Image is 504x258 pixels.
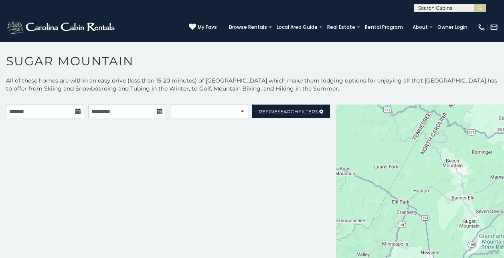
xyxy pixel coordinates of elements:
[6,19,117,35] img: White-1-2.png
[409,22,432,33] a: About
[252,105,330,118] a: RefineSearchFilters
[478,23,486,31] img: phone-regular-white.png
[433,22,472,33] a: Owner Login
[189,23,217,31] a: My Favs
[225,22,271,33] a: Browse Rentals
[259,109,318,115] span: Refine Filters
[490,23,498,31] img: mail-regular-white.png
[323,22,359,33] a: Real Estate
[273,22,322,33] a: Local Area Guide
[361,22,407,33] a: Rental Program
[277,109,298,115] span: Search
[198,24,217,31] span: My Favs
